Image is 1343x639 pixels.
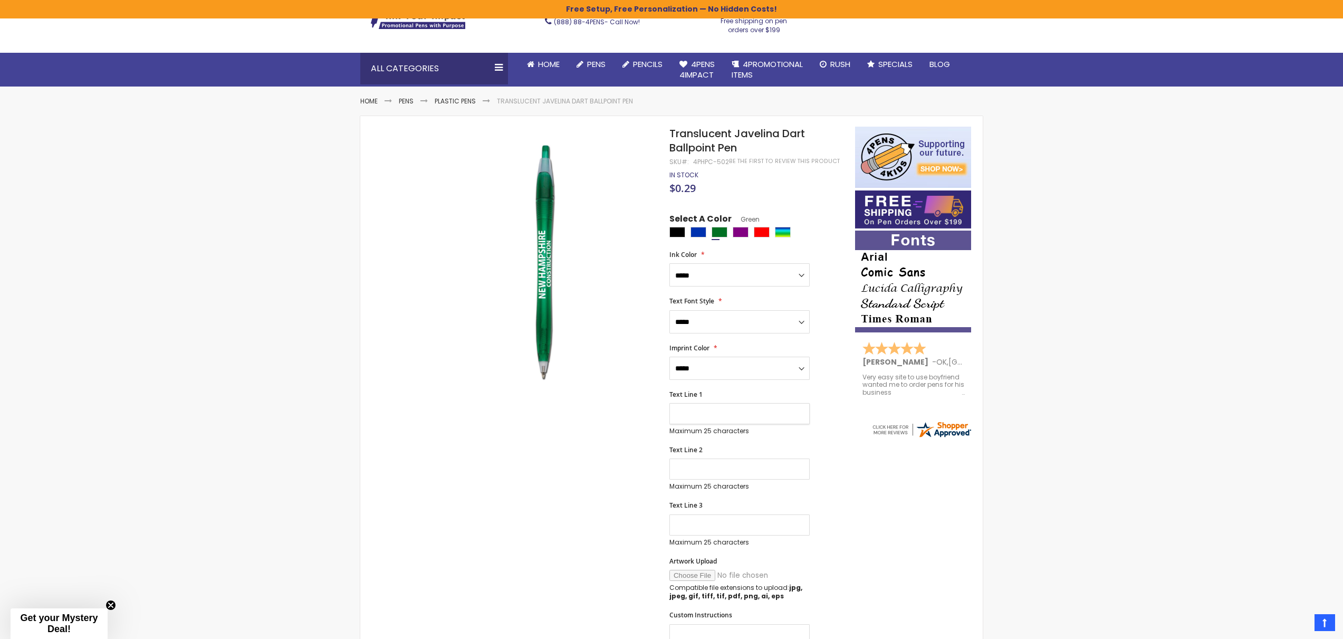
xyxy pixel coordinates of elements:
a: 4pens.com certificate URL [871,432,972,441]
div: All Categories [360,53,508,84]
span: Text Line 2 [669,445,703,454]
span: Artwork Upload [669,557,717,566]
span: - , [932,357,1026,367]
img: 4pens 4 kids [855,127,971,188]
span: Text Font Style [669,297,714,306]
a: Pens [568,53,614,76]
p: Compatible file extensions to upload: [669,584,810,600]
a: Pens [399,97,414,106]
span: 4Pens 4impact [679,59,715,80]
span: Pens [587,59,606,70]
span: Blog [929,59,950,70]
span: Translucent Javelina Dart Ballpoint Pen [669,126,805,155]
a: (888) 88-4PENS [554,17,605,26]
span: Green [732,215,760,224]
strong: SKU [669,157,689,166]
a: Plastic Pens [435,97,476,106]
div: Free shipping on pen orders over $199 [710,13,799,34]
img: font-personalization-examples [855,231,971,332]
a: Pencils [614,53,671,76]
a: 4PROMOTIONALITEMS [723,53,811,87]
a: 4Pens4impact [671,53,723,87]
span: Select A Color [669,213,732,227]
p: Maximum 25 characters [669,482,810,491]
span: Pencils [633,59,663,70]
p: Maximum 25 characters [669,538,810,547]
span: OK [936,357,947,367]
span: $0.29 [669,181,696,195]
span: Text Line 1 [669,390,703,399]
div: Black [669,227,685,237]
img: green-4phpc-502-translucent-javelina-dart-ballpoint-pen_1.jpg [414,142,655,383]
span: Specials [878,59,913,70]
div: Assorted [775,227,791,237]
a: Home [519,53,568,76]
a: Rush [811,53,859,76]
iframe: Google Customer Reviews [1256,611,1343,639]
div: Blue [690,227,706,237]
div: Green [712,227,727,237]
button: Close teaser [105,600,116,611]
span: - Call Now! [554,17,640,26]
div: Availability [669,171,698,179]
span: [PERSON_NAME] [862,357,932,367]
div: 4PHPC-502 [693,158,729,166]
a: Blog [921,53,958,76]
img: Free shipping on orders over $199 [855,190,971,228]
p: Maximum 25 characters [669,427,810,435]
span: Custom Instructions [669,611,732,619]
span: In stock [669,170,698,179]
span: [GEOGRAPHIC_DATA] [948,357,1026,367]
div: Purple [733,227,749,237]
a: Be the first to review this product [729,157,840,165]
span: Rush [830,59,850,70]
span: 4PROMOTIONAL ITEMS [732,59,803,80]
a: Specials [859,53,921,76]
span: Ink Color [669,250,697,259]
a: Home [360,97,378,106]
div: Very easy site to use boyfriend wanted me to order pens for his business [862,374,965,396]
strong: jpg, jpeg, gif, tiff, tif, pdf, png, ai, eps [669,583,802,600]
img: 4pens.com widget logo [871,420,972,439]
div: Red [754,227,770,237]
span: Text Line 3 [669,501,703,510]
div: Get your Mystery Deal!Close teaser [11,608,108,639]
span: Get your Mystery Deal! [20,613,98,634]
li: Translucent Javelina Dart Ballpoint Pen [497,97,633,106]
span: Home [538,59,560,70]
span: Imprint Color [669,344,709,352]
